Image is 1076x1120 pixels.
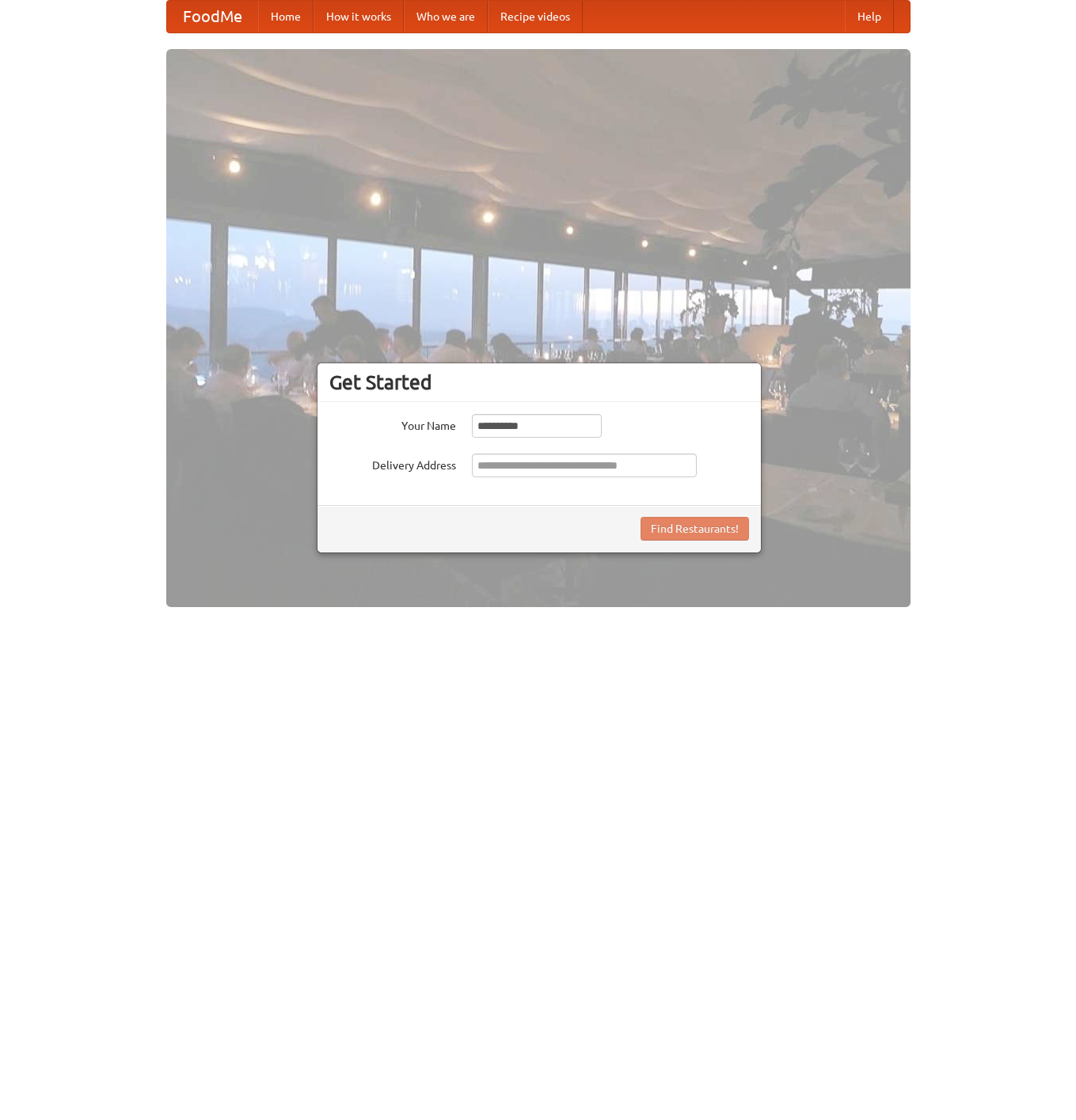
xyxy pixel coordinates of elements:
[641,517,749,541] button: Find Restaurants!
[845,1,894,32] a: Help
[329,454,456,473] label: Delivery Address
[167,1,258,32] a: FoodMe
[329,414,456,434] label: Your Name
[258,1,314,32] a: Home
[488,1,583,32] a: Recipe videos
[314,1,404,32] a: How it works
[404,1,488,32] a: Who we are
[329,370,749,394] h3: Get Started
